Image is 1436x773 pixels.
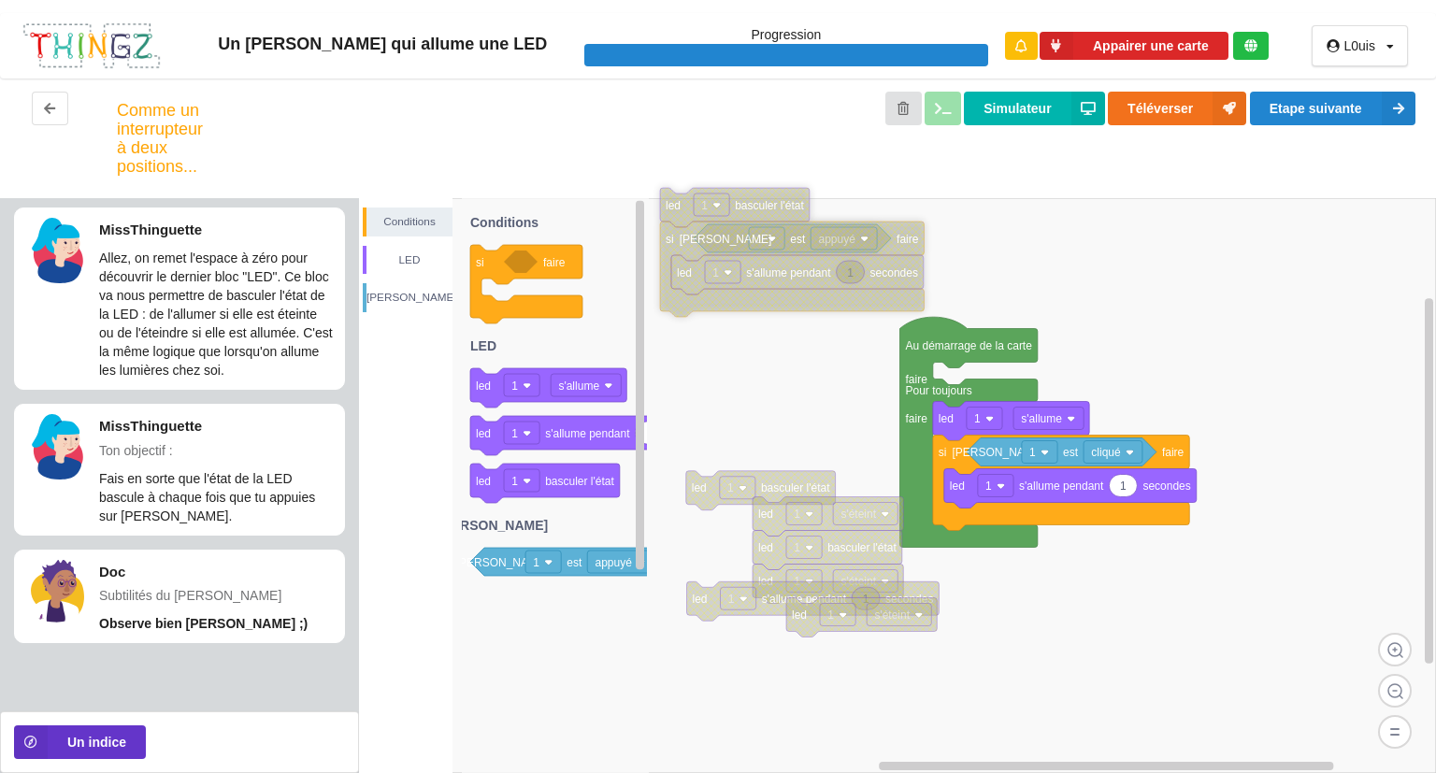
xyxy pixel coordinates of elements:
[762,593,847,606] text: s'allume pendant
[758,541,773,554] text: led
[99,249,335,379] p: Allez, on remet l'espace à zéro pour découvrir le dernier bloc "LED". Ce bloc va nous permettre d...
[974,412,981,425] text: 1
[533,556,539,569] text: 1
[511,379,518,393] text: 1
[1250,92,1415,125] button: Etape suivante
[366,212,452,231] div: Conditions
[939,412,954,425] text: led
[99,416,335,436] p: MissThinguette
[1029,446,1036,459] text: 1
[692,481,707,494] text: led
[558,379,599,393] text: s'allume
[1091,446,1121,459] text: cliqué
[1019,480,1104,493] text: s'allume pendant
[99,220,335,239] p: MissThinguette
[906,373,928,386] text: faire
[666,233,674,246] text: si
[1063,446,1079,459] text: est
[870,266,918,279] text: secondes
[758,508,773,521] text: led
[1120,480,1127,493] text: 1
[584,25,988,44] p: Progression
[897,233,919,246] text: faire
[756,233,763,246] text: 1
[1108,92,1246,125] button: Téléverser
[1233,32,1268,60] div: Tu es connecté au serveur de création de Thingz
[680,233,772,246] text: [PERSON_NAME]
[792,608,807,622] text: led
[906,412,928,425] text: faire
[905,384,971,397] text: Pour toujours
[953,446,1045,459] text: [PERSON_NAME]
[827,608,834,622] text: 1
[22,21,162,71] img: thingz_logo.png
[438,518,548,533] text: [PERSON_NAME]
[366,288,452,307] div: [PERSON_NAME]
[1021,412,1062,425] text: s'allume
[1142,480,1190,493] text: secondes
[840,508,876,521] text: s'éteint
[746,266,831,279] text: s'allume pendant
[794,575,800,588] text: 1
[545,427,630,440] text: s'allume pendant
[1162,446,1185,459] text: faire
[666,199,681,212] text: led
[181,34,585,55] div: Un [PERSON_NAME] qui allume une LED
[794,508,800,521] text: 1
[99,586,335,605] p: Subtilités du [PERSON_NAME]
[794,541,800,554] text: 1
[950,480,965,493] text: led
[14,725,146,759] button: Un indice
[939,446,947,459] text: si
[1040,32,1228,61] button: Appairer une carte
[701,199,708,212] text: 1
[735,199,804,212] text: basculer l'état
[456,556,549,569] text: [PERSON_NAME]
[840,575,876,588] text: s'éteint
[470,338,496,353] text: LED
[758,575,773,588] text: led
[818,233,855,246] text: appuyé
[847,266,854,279] text: 1
[885,92,922,125] button: Annuler les modifications et revenir au début de l'étape
[511,427,518,440] text: 1
[885,593,933,606] text: secondes
[874,608,910,622] text: s'éteint
[545,475,614,488] text: basculer l'état
[99,614,335,633] p: Observe bien [PERSON_NAME] ;)
[99,441,335,460] p: Ton objectif :
[117,101,203,176] div: Comme un interrupteur à deux positions...
[99,562,335,581] p: Doc
[827,541,897,554] text: basculer l'état
[595,556,632,569] text: appuyé
[728,593,735,606] text: 1
[677,266,692,279] text: led
[712,266,719,279] text: 1
[692,593,707,606] text: led
[476,379,491,393] text: led
[476,475,491,488] text: led
[1344,39,1375,52] div: L0uis
[366,251,452,269] div: LED
[790,233,806,246] text: est
[476,427,491,440] text: led
[99,469,335,525] p: Fais en sorte que l'état de la LED bascule à chaque fois que tu appuies sur [PERSON_NAME].
[863,593,869,606] text: 1
[964,92,1104,125] button: Simulateur
[727,481,734,494] text: 1
[761,481,830,494] text: basculer l'état
[905,339,1032,352] text: Au démarrage de la carte
[567,556,582,569] text: est
[985,480,992,493] text: 1
[511,475,518,488] text: 1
